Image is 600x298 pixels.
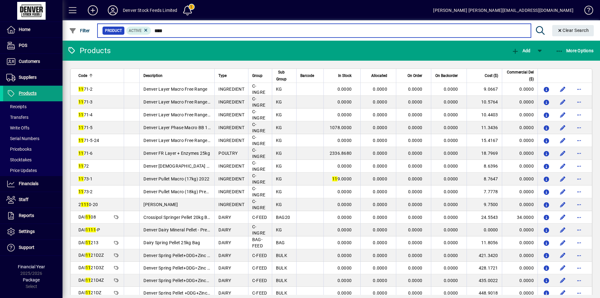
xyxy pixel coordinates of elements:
[19,245,34,250] span: Support
[502,262,537,274] td: 0.0000
[18,264,45,269] span: Financial Year
[78,72,87,79] span: Code
[558,84,568,94] button: Edit
[276,253,287,258] span: BULK
[502,173,537,185] td: 0.0000
[6,115,28,120] span: Transfers
[143,189,213,194] span: Denver Pullet Macro (18kg) Premix
[554,45,595,56] button: More Options
[143,125,220,130] span: Denver Layer Phase Macro BB 1250kg
[558,97,568,107] button: Edit
[276,189,282,194] span: KG
[558,148,568,158] button: Edit
[502,211,537,224] td: 34.0000
[143,227,218,232] span: Denver Dairy Mineral Pellet - Premade
[444,164,458,169] span: 0.0000
[3,101,62,112] a: Receipts
[574,97,584,107] button: More options
[3,123,62,133] a: Write Offs
[218,265,231,270] span: DAIRY
[19,181,38,186] span: Financials
[435,72,463,79] div: On Backorder
[78,138,99,143] span: 71-5-24
[78,176,93,181] span: 73-1
[252,215,267,220] span: C-FEED
[502,249,537,262] td: 0.0000
[6,125,29,130] span: Write Offs
[252,160,265,172] span: C-INGRE
[252,265,267,270] span: C-FEED
[78,253,104,258] span: DAI 21D2Z
[276,265,287,270] span: BULK
[467,224,502,236] td: 0.0000
[467,185,502,198] td: 7.7778
[276,278,287,283] span: BULK
[574,225,584,235] button: More options
[3,133,62,144] a: Serial Numbers
[574,161,584,171] button: More options
[3,54,62,69] a: Customers
[23,277,40,282] span: Package
[502,109,537,121] td: 0.0000
[19,75,37,80] span: Suppliers
[143,176,209,181] span: Denver Pullet Macro (17kg) 2022
[3,165,62,176] a: Price Updates
[574,135,584,145] button: More options
[276,202,282,207] span: KG
[143,164,264,169] span: Denver [DEMOGRAPHIC_DATA] Starter Macromix 28kg Bags
[105,28,122,34] span: Product
[574,174,584,184] button: More options
[332,176,352,181] span: 9.0000
[78,227,100,232] span: DAI -P
[574,110,584,120] button: More options
[467,160,502,173] td: 8.6396
[252,96,265,108] span: C-INGRE
[276,215,290,220] span: BAG20
[143,99,220,104] span: Denver Layer Macro Free Range + HyD
[408,138,422,143] span: 0.0000
[3,224,62,240] a: Settings
[123,5,177,15] div: Denver Stock Feeds Limited
[433,5,573,15] div: [PERSON_NAME] [PERSON_NAME][EMAIL_ADDRESS][DOMAIN_NAME]
[78,112,93,117] span: 71-4
[444,202,458,207] span: 0.0000
[408,164,422,169] span: 0.0000
[218,125,244,130] span: INGREDIENT
[218,202,244,207] span: INGREDIENT
[218,151,237,156] span: POULTRY
[78,87,84,92] em: 11
[3,112,62,123] a: Transfers
[78,72,120,79] div: Code
[502,236,537,249] td: 0.0000
[83,5,103,16] button: Add
[78,151,84,156] em: 11
[502,224,537,236] td: 0.0000
[3,192,62,208] a: Staff
[86,278,91,283] em: 11
[444,112,458,117] span: 0.0000
[444,240,458,245] span: 0.0000
[574,200,584,210] button: More options
[276,138,282,143] span: KG
[408,151,422,156] span: 0.0000
[373,138,387,143] span: 0.0000
[574,212,584,222] button: More options
[218,215,231,220] span: DAIRY
[19,59,40,64] span: Customers
[86,265,91,270] em: 11
[444,215,458,220] span: 0.0000
[78,87,93,92] span: 71-2
[502,274,537,287] td: 0.0000
[276,87,282,92] span: KG
[337,265,352,270] span: 0.0000
[444,227,458,232] span: 0.0000
[252,148,265,159] span: C-INGRE
[330,125,352,130] span: 1078.0000
[252,186,265,197] span: C-INGRE
[337,164,352,169] span: 0.0000
[574,238,584,248] button: More options
[558,161,568,171] button: Edit
[502,198,537,211] td: 0.0000
[78,265,104,270] span: DAI 21D3Z
[276,69,287,83] span: Sub Group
